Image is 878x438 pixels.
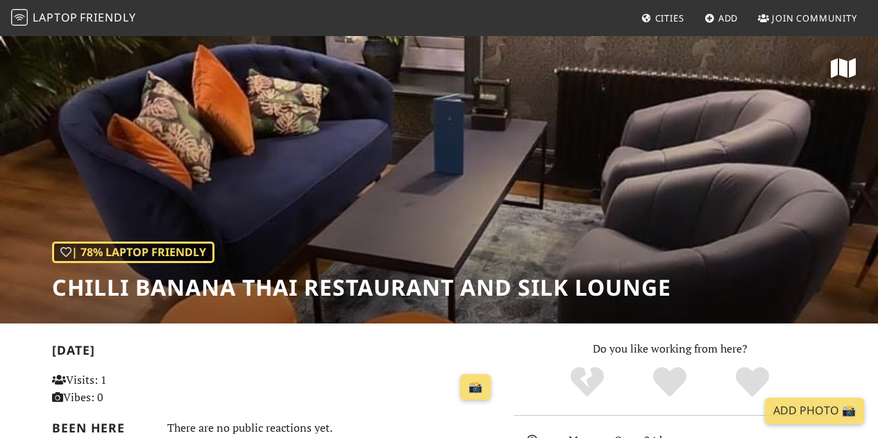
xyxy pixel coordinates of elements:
h2: Been here [52,421,151,435]
a: LaptopFriendly LaptopFriendly [11,6,136,31]
div: Yes [629,365,711,400]
div: There are no public reactions yet. [167,418,497,438]
div: No [546,365,629,400]
a: Join Community [752,6,863,31]
p: Do you like working from here? [514,340,827,358]
img: LaptopFriendly [11,9,28,26]
span: Laptop [33,10,78,25]
h1: Chilli Banana Thai Restaurant and Silk Lounge [52,274,671,301]
p: Visits: 1 Vibes: 0 [52,371,189,407]
a: 📸 [460,374,491,401]
a: Cities [636,6,690,31]
h2: [DATE] [52,343,497,363]
div: | 78% Laptop Friendly [52,242,214,264]
span: Join Community [772,12,857,24]
span: Friendly [80,10,135,25]
div: Definitely! [711,365,793,400]
a: Add Photo 📸 [765,398,864,424]
span: Cities [655,12,684,24]
a: Add [699,6,744,31]
span: Add [718,12,738,24]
